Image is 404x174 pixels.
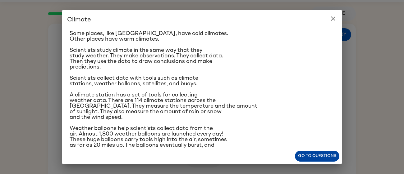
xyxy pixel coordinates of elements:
span: Weather balloons help scientists collect data from the air. Almost 1,800 weather balloons are lau... [70,126,227,154]
h2: Climate [62,10,342,30]
span: Scientists study climate in the same way that they study weather. They make observations. They co... [70,47,223,70]
span: Some places, like [GEOGRAPHIC_DATA], have cold climates. Other places have warm climates. [70,31,228,42]
span: Scientists collect data with tools such as climate stations, weather balloons, satellites, and bu... [70,75,198,87]
button: Go to questions [295,151,339,162]
button: close [327,12,339,25]
span: A climate station has a set of tools for collecting weather data. There are 114 climate stations ... [70,92,257,120]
